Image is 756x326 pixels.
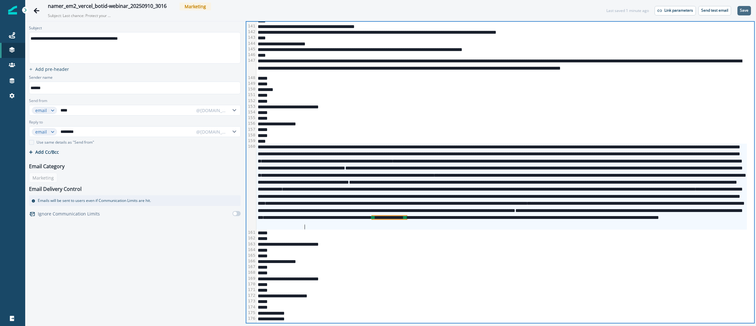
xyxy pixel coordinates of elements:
[246,253,256,258] div: 165
[26,66,72,72] button: add preheader
[246,144,256,230] div: 160
[246,92,256,98] div: 151
[29,98,47,104] label: Send from
[30,4,43,17] button: Go back
[737,6,751,15] button: Save
[38,198,151,203] p: Emails will be sent to users even if Communication Limits are hit.
[246,276,256,281] div: 169
[29,163,65,170] p: Email Category
[606,8,649,14] div: Last saved 1 minute ago
[246,304,256,310] div: 174
[246,98,256,104] div: 152
[29,149,59,155] button: Add Cc/Bcc
[196,107,226,114] div: @[DOMAIN_NAME]
[246,104,256,109] div: 153
[246,75,256,81] div: 148
[246,316,256,321] div: 176
[740,8,748,13] p: Save
[246,41,256,46] div: 144
[246,23,256,29] div: 141
[246,115,256,121] div: 155
[196,129,226,135] div: @[DOMAIN_NAME]
[37,140,94,145] p: Use same details as "Send from"
[180,3,211,10] span: Marketing
[246,58,256,75] div: 147
[246,258,256,264] div: 166
[246,138,256,144] div: 159
[701,8,728,13] p: Send test email
[246,293,256,298] div: 172
[246,127,256,132] div: 157
[246,86,256,92] div: 150
[246,109,256,115] div: 154
[655,6,696,15] button: Link parameters
[246,29,256,35] div: 142
[246,287,256,293] div: 171
[48,3,167,10] div: namer_em2_vercel_botid-webinar_20250910_3016
[29,119,43,125] label: Reply to
[246,230,256,235] div: 161
[246,281,256,287] div: 170
[38,210,100,217] p: Ignore Communication Limits
[698,6,731,15] button: Send test email
[246,132,256,138] div: 158
[664,8,693,13] p: Link parameters
[246,298,256,304] div: 173
[35,107,48,114] div: email
[48,10,111,19] p: Subject: Last chance: Protect your most valuable pages from bots
[246,247,256,253] div: 164
[246,46,256,52] div: 145
[246,235,256,241] div: 162
[246,270,256,275] div: 168
[29,185,82,193] p: Email Delivery Control
[29,75,53,82] p: Sender name
[246,310,256,316] div: 175
[246,264,256,270] div: 167
[246,35,256,40] div: 143
[246,52,256,58] div: 146
[29,25,42,32] p: Subject
[8,6,17,14] img: Inflection
[246,241,256,247] div: 163
[35,66,69,72] p: Add pre-header
[246,121,256,126] div: 156
[35,129,48,135] div: email
[246,81,256,86] div: 149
